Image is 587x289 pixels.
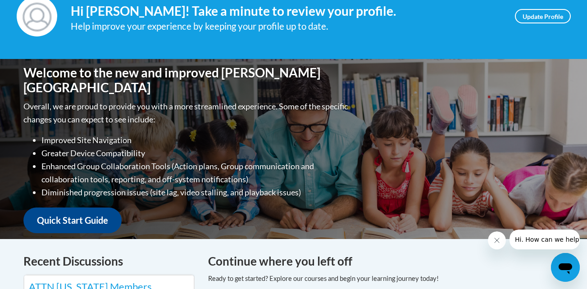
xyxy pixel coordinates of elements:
iframe: Close message [488,231,506,249]
h4: Recent Discussions [23,253,195,270]
a: Quick Start Guide [23,208,122,233]
p: Overall, we are proud to provide you with a more streamlined experience. Some of the specific cha... [23,100,350,126]
iframe: Button to launch messaging window [551,253,580,282]
span: Hi. How can we help? [5,6,73,14]
li: Enhanced Group Collaboration Tools (Action plans, Group communication and collaboration tools, re... [41,160,350,186]
li: Improved Site Navigation [41,134,350,147]
h4: Hi [PERSON_NAME]! Take a minute to review your profile. [71,4,501,19]
h1: Welcome to the new and improved [PERSON_NAME][GEOGRAPHIC_DATA] [23,65,350,95]
a: Update Profile [515,9,571,23]
div: Help improve your experience by keeping your profile up to date. [71,19,501,34]
h4: Continue where you left off [208,253,564,270]
li: Greater Device Compatibility [41,147,350,160]
iframe: Message from company [510,230,580,249]
li: Diminished progression issues (site lag, video stalling, and playback issues) [41,186,350,199]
